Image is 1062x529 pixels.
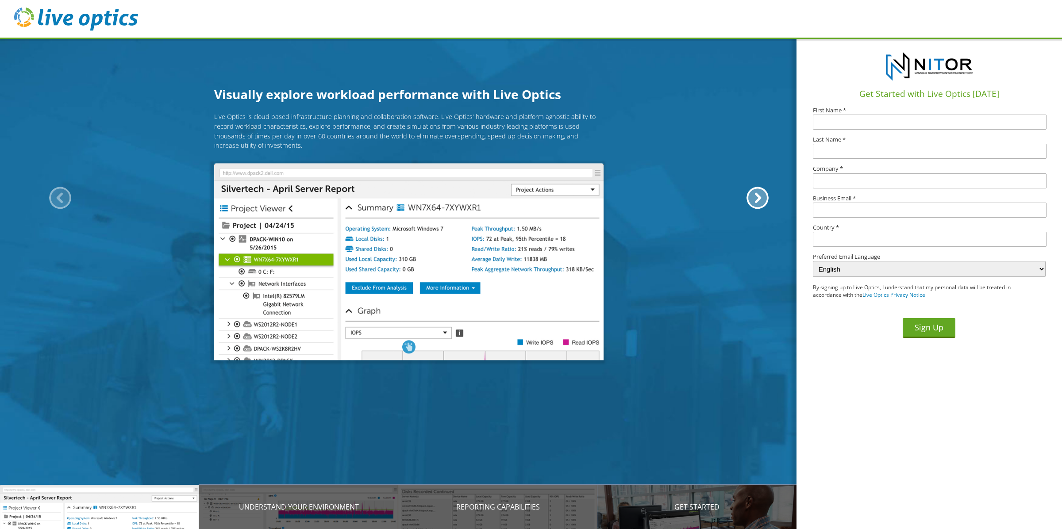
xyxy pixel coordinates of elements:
a: Live Optics Privacy Notice [862,291,925,299]
p: Understand your environment [199,502,398,512]
label: Preferred Email Language [813,254,1046,260]
img: Introducing Live Optics [214,163,604,360]
h1: Get Started with Live Optics [DATE] [800,88,1058,100]
h1: Visually explore workload performance with Live Optics [214,85,604,103]
img: Lvcp6P9Q+nkAAAAASUVORK5CYII= [885,46,973,86]
label: Last Name * [813,137,1046,142]
img: live_optics_svg.svg [14,8,138,31]
label: Country * [813,225,1046,230]
button: Sign Up [903,318,955,338]
label: Business Email * [813,195,1046,201]
p: Live Optics is cloud based infrastructure planning and collaboration software. Live Optics' hardw... [214,112,604,150]
label: Company * [813,166,1046,172]
p: Reporting Capabilities [398,502,597,512]
p: By signing up to Live Optics, I understand that my personal data will be treated in accordance wi... [813,284,1022,299]
label: First Name * [813,107,1046,113]
p: Get Started [597,502,796,512]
